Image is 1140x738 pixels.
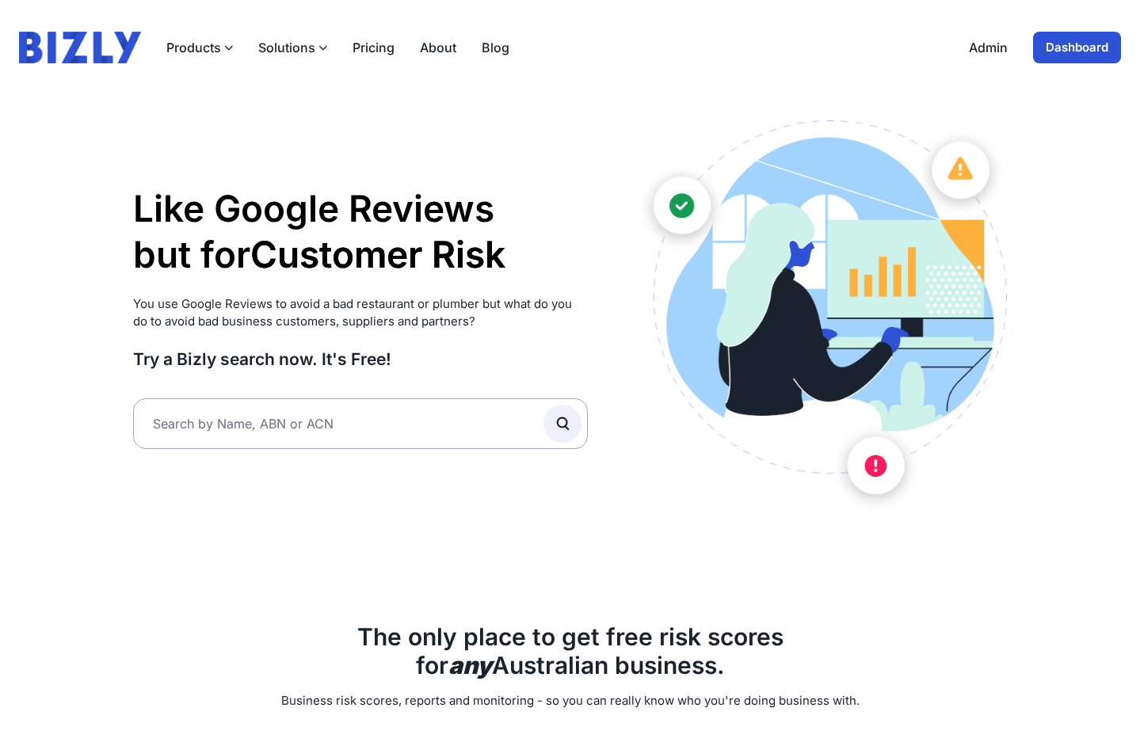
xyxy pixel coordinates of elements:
[133,348,589,370] h3: Try a Bizly search now. It's Free!
[1033,32,1121,63] a: Dashboard
[482,38,509,57] a: Blog
[133,692,1008,710] p: Business risk scores, reports and monitoring - so you can really know who you're doing business w...
[420,38,456,57] a: About
[258,38,327,57] button: Solutions
[133,622,1008,679] h2: The only place to get free risk scores for Australian business.
[133,398,589,449] input: Search by Name, ABN or ACN
[250,277,505,323] li: Supplier Risk
[166,38,233,57] button: Products
[969,38,1008,57] a: Admin
[353,38,395,57] a: Pricing
[250,231,505,277] li: Customer Risk
[133,186,589,277] h1: Like Google Reviews but for
[448,651,492,679] b: any
[133,295,589,331] p: You use Google Reviews to avoid a bad restaurant or plumber but what do you do to avoid bad busin...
